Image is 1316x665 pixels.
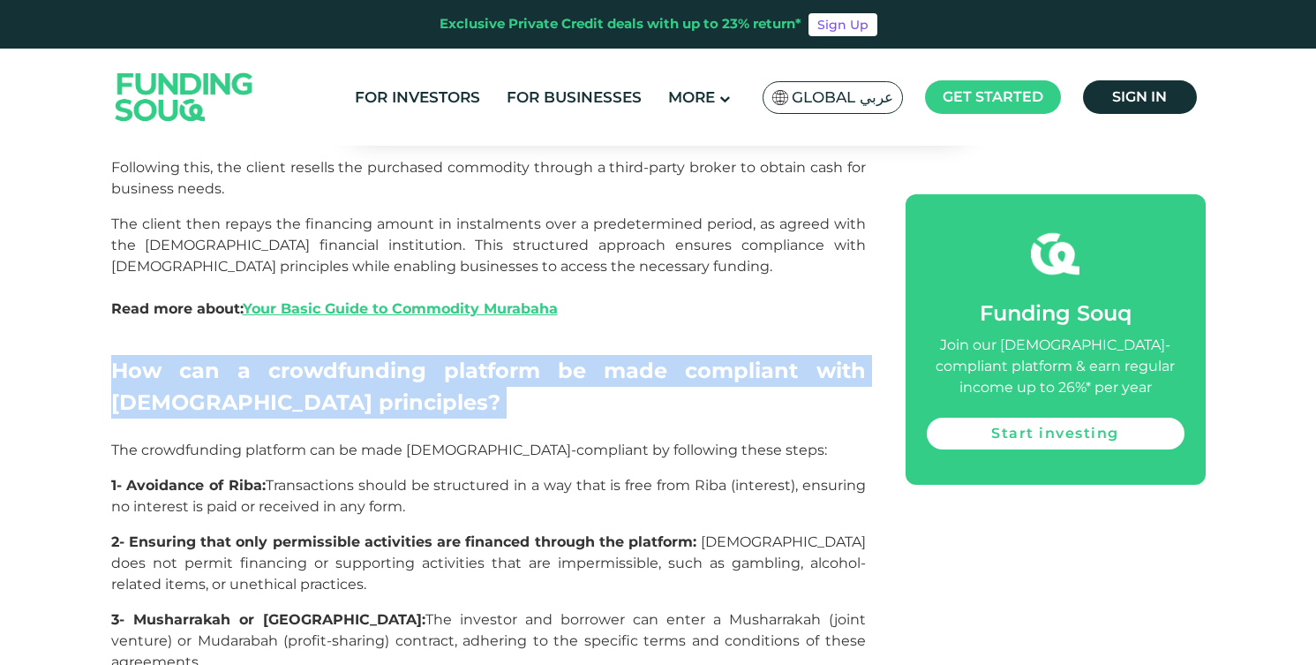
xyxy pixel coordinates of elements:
[111,611,425,628] strong: 3- Musharrakah or [GEOGRAPHIC_DATA]:
[243,300,558,317] a: Your Basic Guide to Commodity Murabaha
[808,13,877,36] a: Sign Up
[111,533,866,593] span: [DEMOGRAPHIC_DATA] does not permit financing or supporting activities that are impermissible, suc...
[98,52,271,141] img: Logo
[1083,80,1197,114] a: Sign in
[350,83,485,112] a: For Investors
[111,215,866,317] span: The client then repays the financing amount in instalments over a predetermined period, as agreed...
[111,533,697,550] strong: 2- Ensuring that only permissible activities are financed through the platform:
[668,88,715,106] span: More
[111,159,866,197] span: Following this, the client resells the purchased commodity through a third-party broker to obtain...
[440,14,801,34] div: Exclusive Private Credit deals with up to 23% return*
[792,87,893,108] span: Global عربي
[111,358,866,415] span: How can a crowdfunding platform be made compliant with [DEMOGRAPHIC_DATA] principles?
[1031,230,1079,278] img: fsicon
[927,418,1184,450] a: Start investing
[772,90,788,105] img: SA Flag
[111,477,866,515] span: Transactions should be structured in a way that is free from Riba (interest), ensuring no interes...
[943,88,1043,105] span: Get started
[980,300,1132,326] span: Funding Souq
[1112,88,1167,105] span: Sign in
[502,83,646,112] a: For Businesses
[111,442,827,458] span: The crowdfunding platform can be made [DEMOGRAPHIC_DATA]-compliant by following these steps:
[111,300,558,317] strong: Read more about:
[111,477,266,494] strong: 1- Avoidance of Riba:
[927,335,1184,398] div: Join our [DEMOGRAPHIC_DATA]-compliant platform & earn regular income up to 26%* per year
